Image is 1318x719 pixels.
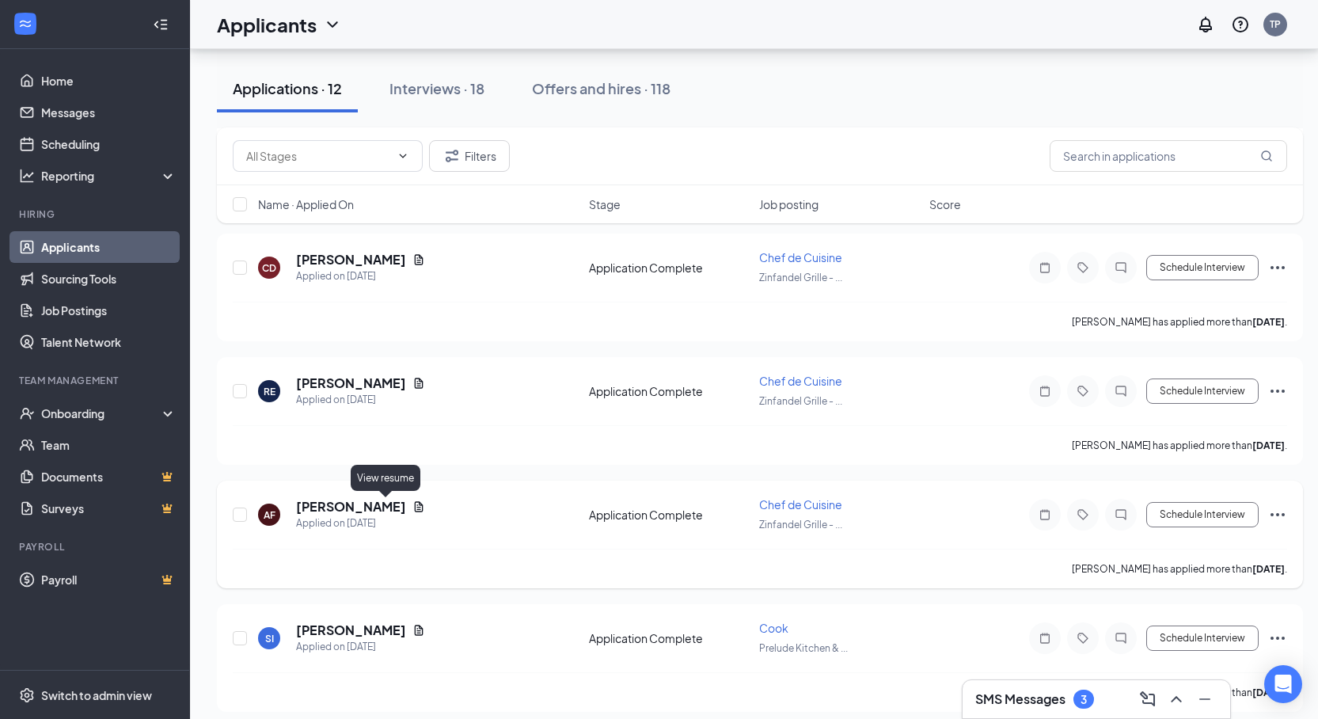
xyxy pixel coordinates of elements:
a: Job Postings [41,295,177,326]
div: Applied on [DATE] [296,639,425,655]
h3: SMS Messages [975,690,1065,708]
svg: ChatInactive [1111,261,1130,274]
svg: Note [1035,632,1054,645]
div: AF [264,508,275,522]
button: ChevronUp [1164,687,1189,712]
button: Schedule Interview [1146,502,1259,527]
div: Onboarding [41,405,163,421]
div: Applied on [DATE] [296,268,425,284]
svg: MagnifyingGlass [1260,150,1273,162]
span: Zinfandel Grille - ... [759,395,842,407]
a: SurveysCrown [41,493,177,524]
div: CD [262,261,276,275]
span: Chef de Cuisine [759,250,842,264]
span: Cook [759,621,788,635]
a: Team [41,429,177,461]
b: [DATE] [1252,687,1285,698]
a: Sourcing Tools [41,263,177,295]
button: Minimize [1192,687,1217,712]
b: [DATE] [1252,563,1285,575]
b: [DATE] [1252,316,1285,328]
span: Chef de Cuisine [759,374,842,388]
svg: Document [412,253,425,266]
svg: Settings [19,687,35,703]
div: RE [264,385,275,398]
div: Application Complete [589,507,750,523]
svg: Ellipses [1268,382,1287,401]
h1: Applicants [217,11,317,38]
div: Offers and hires · 118 [532,78,670,98]
input: Search in applications [1050,140,1287,172]
span: Zinfandel Grille - ... [759,272,842,283]
svg: Minimize [1195,690,1214,709]
div: Team Management [19,374,173,387]
svg: Analysis [19,168,35,184]
svg: Tag [1073,261,1092,274]
div: Payroll [19,540,173,554]
span: Chef de Cuisine [759,497,842,512]
svg: Tag [1073,385,1092,398]
input: All Stages [246,147,390,165]
span: Name · Applied On [258,196,354,212]
svg: Notifications [1196,15,1215,34]
svg: Tag [1073,508,1092,521]
svg: Document [412,500,425,513]
div: Reporting [41,168,177,184]
button: Schedule Interview [1146,255,1259,280]
div: Open Intercom Messenger [1264,665,1302,703]
svg: Document [412,377,425,390]
span: Stage [589,196,621,212]
span: Zinfandel Grille - ... [759,519,842,531]
a: Talent Network [41,326,177,358]
div: TP [1270,17,1281,31]
a: Home [41,65,177,97]
button: Filter Filters [429,140,510,172]
b: [DATE] [1252,439,1285,451]
svg: UserCheck [19,405,35,421]
svg: ComposeMessage [1138,690,1157,709]
svg: WorkstreamLogo [17,16,33,32]
svg: ChevronDown [397,150,409,162]
p: [PERSON_NAME] has applied more than . [1072,315,1287,329]
a: Applicants [41,231,177,263]
div: Hiring [19,207,173,221]
svg: ChatInactive [1111,632,1130,645]
div: Applied on [DATE] [296,515,425,531]
svg: Filter [442,146,461,165]
div: View resume [351,465,420,491]
div: Interviews · 18 [389,78,484,98]
div: Applied on [DATE] [296,392,425,408]
h5: [PERSON_NAME] [296,375,406,392]
div: Application Complete [589,260,750,276]
svg: Note [1035,385,1054,398]
svg: Document [412,624,425,637]
a: DocumentsCrown [41,461,177,493]
div: Application Complete [589,630,750,646]
p: [PERSON_NAME] has applied more than . [1072,439,1287,452]
button: Schedule Interview [1146,379,1259,404]
svg: Note [1035,261,1054,274]
span: Job posting [759,196,819,212]
svg: ChevronDown [323,15,342,34]
svg: Ellipses [1268,258,1287,277]
svg: Ellipses [1268,629,1287,648]
span: Score [929,196,961,212]
button: Schedule Interview [1146,626,1259,651]
div: Switch to admin view [41,687,152,703]
p: [PERSON_NAME] has applied more than . [1072,562,1287,576]
button: ComposeMessage [1135,687,1160,712]
h5: [PERSON_NAME] [296,498,406,515]
svg: QuestionInfo [1231,15,1250,34]
svg: ChevronUp [1167,690,1186,709]
svg: Collapse [153,17,169,32]
a: PayrollCrown [41,564,177,595]
svg: Note [1035,508,1054,521]
svg: Tag [1073,632,1092,645]
div: SI [265,632,274,645]
span: Prelude Kitchen & ... [759,642,848,654]
svg: ChatInactive [1111,385,1130,398]
div: Applications · 12 [233,78,342,98]
a: Messages [41,97,177,128]
svg: ChatInactive [1111,508,1130,521]
div: 3 [1081,693,1087,706]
